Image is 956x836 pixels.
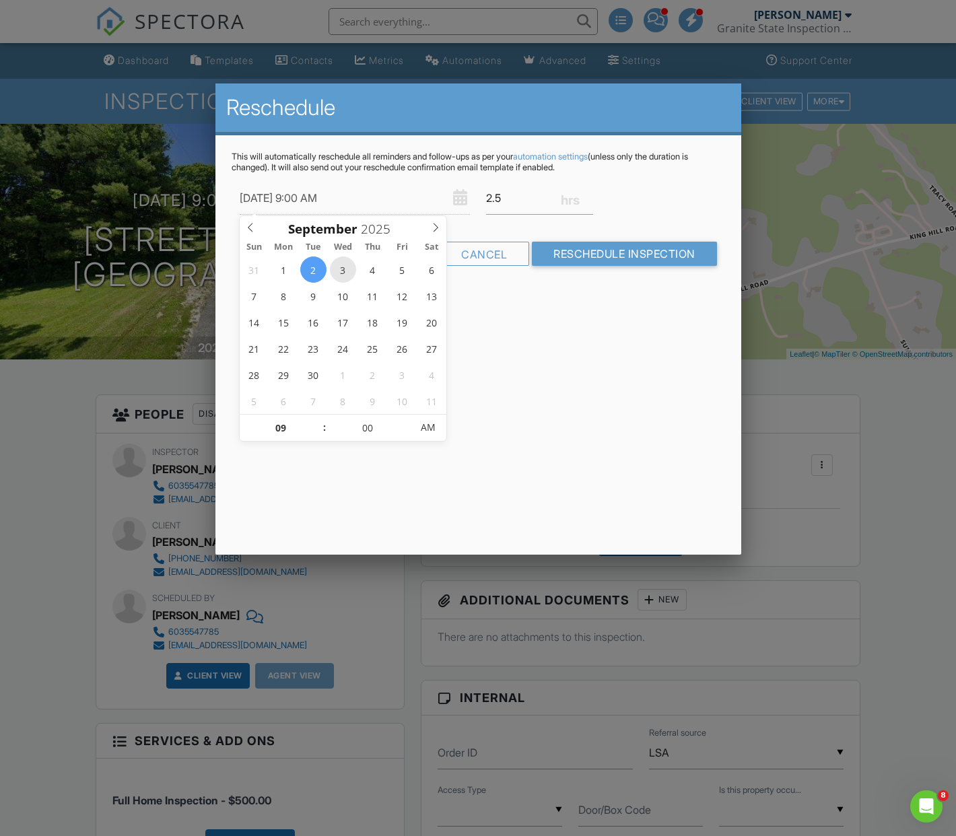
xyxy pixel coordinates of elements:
span: September 10, 2025 [330,283,356,309]
span: Fri [387,243,417,252]
span: September 12, 2025 [389,283,415,309]
span: September 22, 2025 [271,335,297,361]
input: Scroll to increment [240,415,322,442]
span: September 8, 2025 [271,283,297,309]
span: October 3, 2025 [389,361,415,388]
span: September 4, 2025 [360,256,386,283]
span: October 11, 2025 [419,388,445,414]
span: September 1, 2025 [271,256,297,283]
span: Wed [328,243,357,252]
span: : [322,414,327,441]
span: September 15, 2025 [271,309,297,335]
span: August 31, 2025 [241,256,267,283]
span: September 7, 2025 [241,283,267,309]
span: September 30, 2025 [300,361,327,388]
span: October 6, 2025 [271,388,297,414]
span: Mon [269,243,298,252]
span: Thu [357,243,387,252]
span: October 1, 2025 [330,361,356,388]
a: automation settings [513,151,588,162]
span: October 9, 2025 [360,388,386,414]
span: October 10, 2025 [389,388,415,414]
span: October 7, 2025 [300,388,327,414]
span: September 9, 2025 [300,283,327,309]
span: September 19, 2025 [389,309,415,335]
span: September 23, 2025 [300,335,327,361]
span: September 21, 2025 [241,335,267,361]
span: September 28, 2025 [241,361,267,388]
div: Cancel [439,242,529,266]
span: Sun [240,243,269,252]
input: Reschedule Inspection [532,242,717,266]
p: This will automatically reschedule all reminders and follow-ups as per your (unless only the dura... [232,151,725,173]
span: September 20, 2025 [419,309,445,335]
span: Scroll to increment [288,223,357,236]
span: September 13, 2025 [419,283,445,309]
span: September 18, 2025 [360,309,386,335]
span: September 27, 2025 [419,335,445,361]
span: September 24, 2025 [330,335,356,361]
span: Tue [298,243,328,252]
span: September 25, 2025 [360,335,386,361]
span: September 11, 2025 [360,283,386,309]
span: September 3, 2025 [330,256,356,283]
span: September 17, 2025 [330,309,356,335]
span: September 5, 2025 [389,256,415,283]
span: September 16, 2025 [300,309,327,335]
iframe: Intercom live chat [910,790,943,823]
span: October 4, 2025 [419,361,445,388]
input: Scroll to increment [357,220,402,238]
span: September 6, 2025 [419,256,445,283]
span: September 14, 2025 [241,309,267,335]
span: September 26, 2025 [389,335,415,361]
input: Scroll to increment [327,415,409,442]
span: October 2, 2025 [360,361,386,388]
span: October 8, 2025 [330,388,356,414]
h2: Reschedule [226,94,730,121]
span: September 2, 2025 [300,256,327,283]
span: 8 [938,790,949,801]
span: Sat [417,243,446,252]
span: Click to toggle [409,414,446,441]
span: October 5, 2025 [241,388,267,414]
span: September 29, 2025 [271,361,297,388]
